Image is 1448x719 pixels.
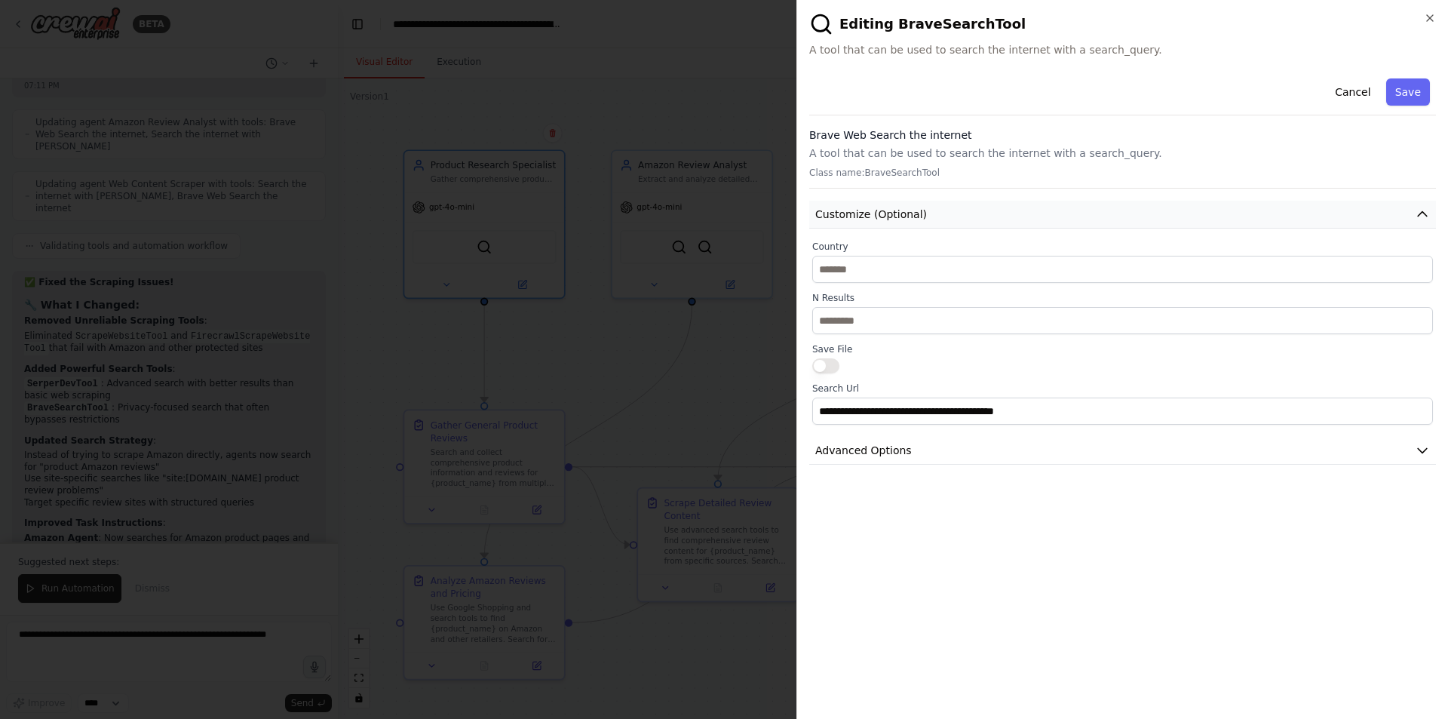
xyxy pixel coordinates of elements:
[812,292,1433,304] label: N Results
[809,146,1436,161] p: A tool that can be used to search the internet with a search_query.
[809,437,1436,465] button: Advanced Options
[809,12,833,36] img: BraveSearchTool
[815,443,912,458] span: Advanced Options
[809,201,1436,229] button: Customize (Optional)
[809,167,1436,179] p: Class name: BraveSearchTool
[812,383,1433,395] label: Search Url
[815,207,927,222] span: Customize (Optional)
[1386,78,1430,106] button: Save
[812,343,1433,355] label: Save File
[809,128,1436,143] h3: Brave Web Search the internet
[1326,78,1379,106] button: Cancel
[809,12,1436,36] h2: Editing BraveSearchTool
[809,42,1436,57] span: A tool that can be used to search the internet with a search_query.
[812,241,1433,253] label: Country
